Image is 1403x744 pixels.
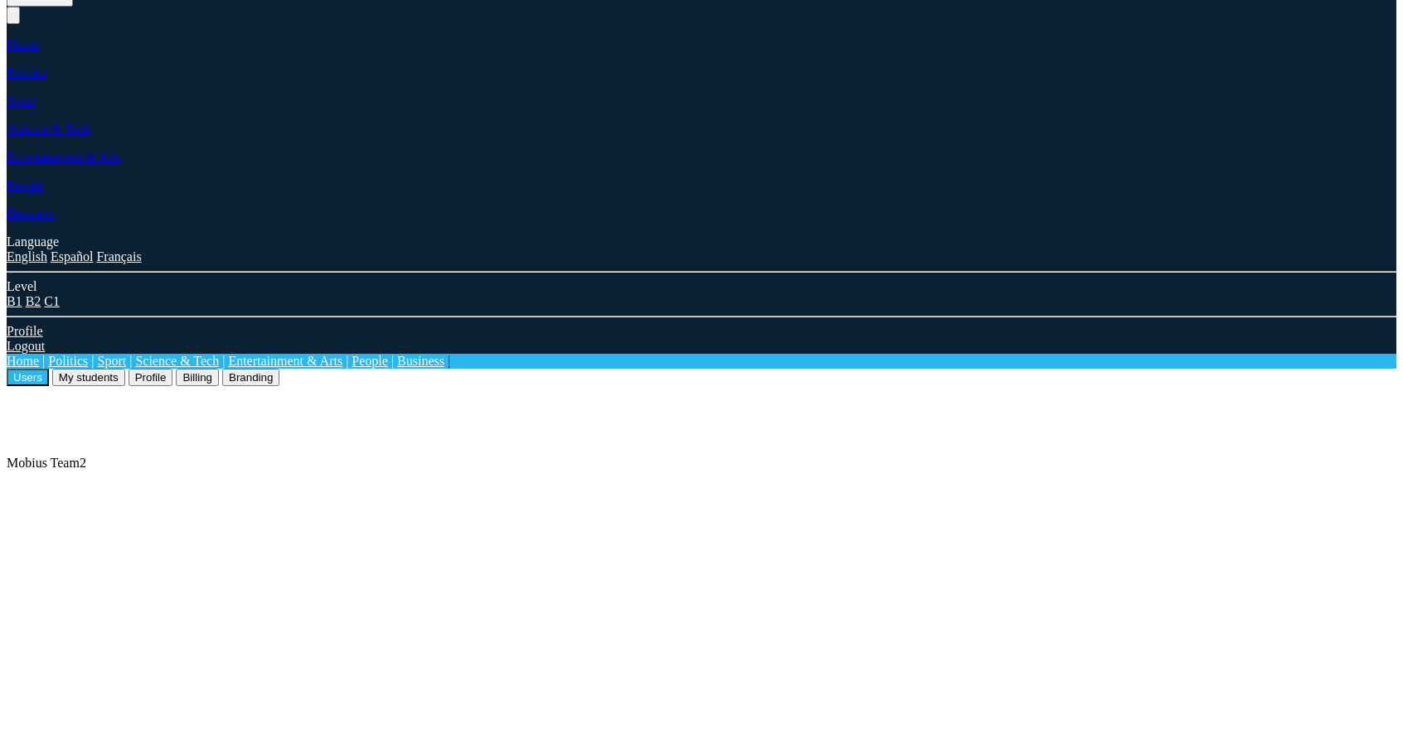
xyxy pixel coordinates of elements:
a: Entertainment & Arts [228,354,342,368]
a: Science & Tech [135,354,219,368]
span: | [222,354,225,368]
a: People [7,178,43,192]
a: Home [7,37,39,51]
button: Profile [129,369,173,386]
button: Users [7,369,49,386]
span: | [391,354,394,368]
a: Business [397,354,444,368]
p: Mobius Team2 [7,456,1396,471]
span: | [346,354,348,368]
a: Home [7,354,39,368]
span: | [42,354,45,368]
a: Politics [48,354,88,368]
span: | [448,354,450,368]
a: Entertainment & Arts [7,150,121,164]
button: Billing [176,369,219,386]
span: | [91,354,94,368]
div: Language [7,234,1396,249]
a: Science & Tech [7,122,90,136]
a: B1 [7,294,22,308]
a: B2 [26,294,41,308]
a: Sport [7,94,36,108]
a: Business [7,206,54,220]
a: Français [96,249,141,263]
a: English [7,249,47,263]
a: Profile [7,324,43,338]
button: My students [52,369,125,386]
a: Logout [7,339,45,353]
a: Sport [98,354,127,368]
span: | [129,354,132,368]
button: Branding [222,369,279,386]
a: C1 [44,294,60,308]
div: Level [7,279,1396,294]
a: Politics [7,65,46,80]
a: Español [51,249,94,263]
a: People [352,354,388,368]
